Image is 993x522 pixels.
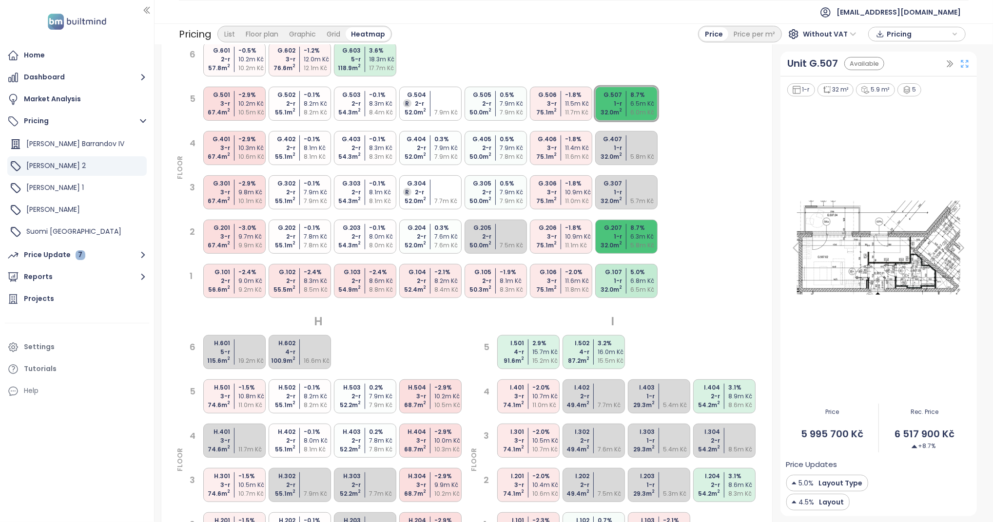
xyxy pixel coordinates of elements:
[201,152,230,161] div: 67.4 m
[267,277,295,285] div: 2-r
[593,232,622,241] div: 1-r
[593,277,622,285] div: 1-r
[593,91,622,99] div: G.507
[7,222,147,242] div: Suomi [GEOGRAPHIC_DATA]
[238,64,267,73] div: 10.2m Kč
[565,232,594,241] div: 10.9m Kč
[434,268,463,277] div: -2.1 %
[175,169,185,179] div: FLOOR
[463,91,491,99] div: G.505
[593,188,622,197] div: 1-r
[267,188,295,197] div: 2-r
[897,83,922,96] div: 5
[423,240,426,246] sup: 2
[45,12,109,32] img: logo
[201,135,230,144] div: G.401
[190,136,196,160] div: 4
[630,152,659,161] div: 5.8m Kč
[463,277,491,285] div: 2-r
[565,277,594,285] div: 11.6m Kč
[267,108,295,117] div: 55.1 m
[7,178,147,198] div: [PERSON_NAME] 1
[238,268,267,277] div: -2.4 %
[7,134,147,154] div: [PERSON_NAME] Barrandov IV
[565,108,594,117] div: 11.7m Kč
[528,179,557,188] div: G.306
[434,135,463,144] div: 0.3 %
[818,83,854,96] div: 32 m²
[434,108,463,117] div: 7.9m Kč
[267,144,295,152] div: 2-r
[528,135,557,144] div: G.406
[528,152,557,161] div: 75.1 m
[267,197,295,205] div: 55.1 m
[24,49,45,61] div: Home
[201,277,230,285] div: 2-r
[321,27,346,41] div: Grid
[240,27,284,41] div: Floor plan
[179,25,212,43] div: Pricing
[201,64,230,73] div: 57.8 m
[397,144,426,152] div: 2-r
[500,91,528,99] div: 0.5 %
[304,46,332,55] div: -1.2 %
[267,91,295,99] div: G.502
[332,46,361,55] div: G.603
[5,90,149,109] a: Market Analysis
[332,99,361,108] div: 2-r
[619,196,622,202] sup: 2
[528,108,557,117] div: 75.1 m
[190,48,196,71] div: 6
[292,107,295,113] sup: 2
[528,277,557,285] div: 3-r
[24,249,85,261] div: Price Update
[227,151,230,157] sup: 2
[397,232,426,241] div: 2-r
[332,188,361,197] div: 2-r
[397,241,426,250] div: 52.0 m
[267,46,295,55] div: G.602
[238,241,267,250] div: 9.9m Kč
[434,232,463,241] div: 7.6m Kč
[358,107,361,113] sup: 2
[201,144,230,152] div: 3-r
[500,135,528,144] div: 0.5 %
[792,497,797,507] img: Decrease
[369,108,398,117] div: 8.4m Kč
[369,135,398,144] div: -0.1 %
[369,188,398,197] div: 8.1m Kč
[5,337,149,357] a: Settings
[238,197,267,205] div: 10.1m Kč
[434,224,463,232] div: 0.3 %
[238,224,267,232] div: -3.0 %
[358,196,361,202] sup: 2
[26,226,121,236] span: Suomi [GEOGRAPHIC_DATA]
[284,27,321,41] div: Graphic
[463,99,491,108] div: 2-r
[304,144,332,152] div: 8.1m Kč
[593,241,622,250] div: 32.0 m
[565,268,594,277] div: -2.0 %
[201,55,230,64] div: 2-r
[24,293,54,305] div: Projects
[201,232,230,241] div: 3-r
[219,27,240,41] div: List
[5,245,149,265] button: Price Update 7
[304,99,332,108] div: 8.2m Kč
[500,241,528,250] div: 7.5m Kč
[304,179,332,188] div: -0.1 %
[292,240,295,246] sup: 2
[856,83,895,96] div: 5.9 m²
[332,152,361,161] div: 54.3 m
[565,241,594,250] div: 11.1m Kč
[332,144,361,152] div: 2-r
[304,241,332,250] div: 7.8m Kč
[488,240,491,246] sup: 2
[332,179,361,188] div: G.303
[201,179,230,188] div: G.301
[304,197,332,205] div: 7.9m Kč
[267,55,295,64] div: 3-r
[397,108,426,117] div: 52.0 m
